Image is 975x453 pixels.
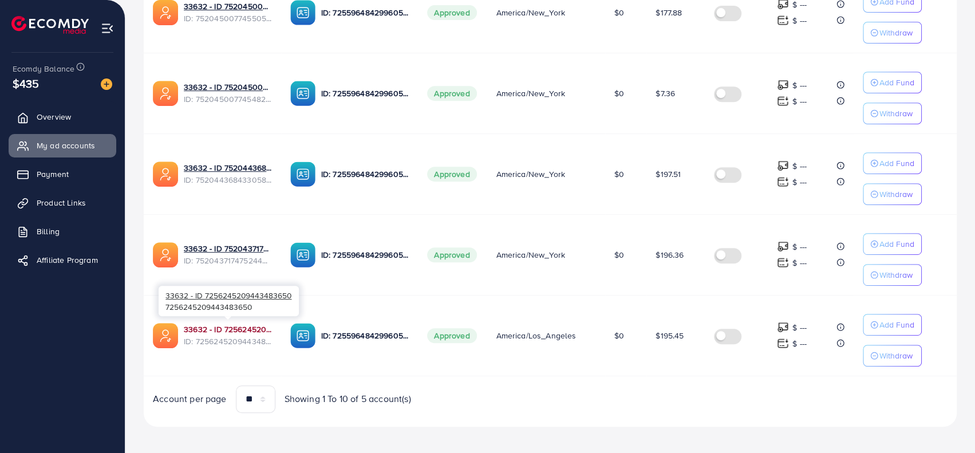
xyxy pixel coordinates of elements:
span: $7.36 [656,88,675,99]
img: menu [101,22,114,35]
span: Product Links [37,197,86,208]
img: top-up amount [777,95,789,107]
a: Payment [9,163,116,186]
span: 33632 - ID 7256245209443483650 [165,290,291,301]
p: Add Fund [879,237,914,251]
a: My ad accounts [9,134,116,157]
p: Withdraw [879,26,913,40]
span: ID: 7520443684330586119 [184,174,272,186]
p: Add Fund [879,76,914,89]
a: 33632 - ID 7520437174752444423 [184,243,272,254]
span: Billing [37,226,60,237]
button: Withdraw [863,103,922,124]
img: top-up amount [777,241,789,253]
span: Affiliate Program [37,254,98,266]
a: 33632 - ID 7520450077454827538 [184,81,272,93]
img: top-up amount [777,257,789,269]
button: Add Fund [863,314,922,336]
p: Withdraw [879,349,913,363]
div: <span class='underline'>33632 - ID 7520437174752444423</span></br>7520437174752444423 [184,243,272,266]
img: ic-ads-acc.e4c84228.svg [153,161,178,187]
img: image [101,78,112,90]
p: $ --- [792,94,807,108]
p: $ --- [792,240,807,254]
span: $195.45 [656,330,684,341]
p: $ --- [792,256,807,270]
p: $ --- [792,14,807,27]
span: ID: 7520450077454827538 [184,93,272,105]
img: ic-ba-acc.ded83a64.svg [290,323,315,348]
p: ID: 7255964842996056065 [321,329,409,342]
p: ID: 7255964842996056065 [321,6,409,19]
span: ID: 7256245209443483650 [184,336,272,347]
a: 33632 - ID 7256245209443483650 [184,324,272,335]
button: Add Fund [863,152,922,174]
img: top-up amount [777,14,789,26]
a: Product Links [9,191,116,214]
div: <span class='underline'>33632 - ID 7520443684330586119</span></br>7520443684330586119 [184,162,272,186]
span: America/New_York [496,249,565,261]
span: America/New_York [496,88,565,99]
span: America/New_York [496,7,565,18]
p: $ --- [792,321,807,334]
button: Withdraw [863,22,922,44]
img: ic-ads-acc.e4c84228.svg [153,323,178,348]
p: Withdraw [879,268,913,282]
a: 33632 - ID 7520450077455056914 [184,1,272,12]
img: top-up amount [777,321,789,333]
span: $0 [614,7,624,18]
span: $435 [13,75,40,92]
span: $0 [614,330,624,341]
a: 33632 - ID 7520443684330586119 [184,162,272,174]
p: ID: 7255964842996056065 [321,167,409,181]
span: Approved [427,86,476,101]
p: $ --- [792,159,807,173]
p: ID: 7255964842996056065 [321,86,409,100]
span: ID: 7520450077455056914 [184,13,272,24]
iframe: Chat [926,401,966,444]
button: Withdraw [863,264,922,286]
span: America/New_York [496,168,565,180]
img: ic-ba-acc.ded83a64.svg [290,242,315,267]
p: Add Fund [879,318,914,332]
span: $197.51 [656,168,681,180]
button: Withdraw [863,183,922,205]
img: top-up amount [777,176,789,188]
span: $177.88 [656,7,682,18]
span: ID: 7520437174752444423 [184,255,272,266]
span: Approved [427,247,476,262]
p: Add Fund [879,156,914,170]
p: ID: 7255964842996056065 [321,248,409,262]
span: $0 [614,88,624,99]
p: $ --- [792,78,807,92]
img: top-up amount [777,79,789,91]
div: <span class='underline'>33632 - ID 7520450077454827538</span></br>7520450077454827538 [184,81,272,105]
p: Withdraw [879,187,913,201]
p: Withdraw [879,107,913,120]
span: Account per page [153,392,227,405]
span: $0 [614,168,624,180]
span: Payment [37,168,69,180]
button: Add Fund [863,72,922,93]
span: Showing 1 To 10 of 5 account(s) [285,392,411,405]
span: Approved [427,167,476,182]
a: Affiliate Program [9,249,116,271]
span: America/Los_Angeles [496,330,576,341]
img: top-up amount [777,160,789,172]
div: 7256245209443483650 [159,286,299,316]
img: ic-ads-acc.e4c84228.svg [153,242,178,267]
span: $0 [614,249,624,261]
button: Add Fund [863,233,922,255]
div: <span class='underline'>33632 - ID 7520450077455056914</span></br>7520450077455056914 [184,1,272,24]
p: $ --- [792,337,807,350]
img: top-up amount [777,337,789,349]
img: logo [11,16,89,34]
span: My ad accounts [37,140,95,151]
button: Withdraw [863,345,922,367]
a: Billing [9,220,116,243]
img: ic-ba-acc.ded83a64.svg [290,161,315,187]
span: Approved [427,328,476,343]
span: Overview [37,111,71,123]
a: Overview [9,105,116,128]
